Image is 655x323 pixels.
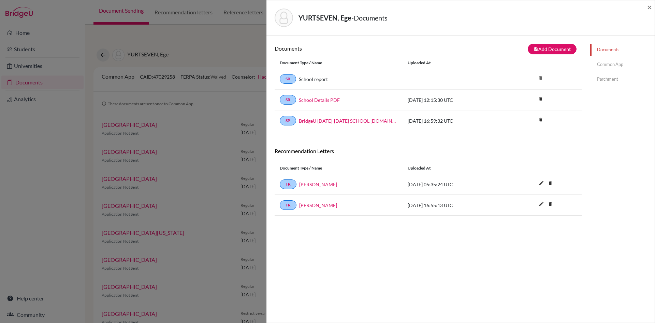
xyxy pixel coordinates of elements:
[536,198,547,209] i: edit
[536,178,547,189] button: edit
[299,14,351,22] strong: YURTSEVEN, Ege
[647,2,652,12] span: ×
[403,60,505,66] div: Uploaded at
[545,178,555,188] i: delete
[299,181,337,188] a: [PERSON_NAME]
[280,179,296,189] a: TR
[536,73,546,83] i: delete
[545,199,555,209] i: delete
[280,116,296,125] a: SP
[536,199,547,210] button: edit
[536,177,547,188] i: edit
[408,181,453,187] span: [DATE] 05:35:24 UTC
[403,165,505,171] div: Uploaded at
[536,115,546,125] i: delete
[299,96,340,104] a: School Details PDF
[545,179,555,188] a: delete
[534,47,538,52] i: note_add
[299,117,397,124] a: BridgeU [DATE]-[DATE] SCHOOL [DOMAIN_NAME]_wide
[275,60,403,66] div: Document Type / Name
[536,94,546,104] i: delete
[351,14,388,22] span: - Documents
[590,44,655,56] a: Documents
[590,73,655,85] a: Parchment
[275,45,428,52] h6: Documents
[403,96,505,104] div: [DATE] 12:15:30 UTC
[280,200,296,210] a: TR
[299,76,328,83] a: School report
[275,148,582,154] h6: Recommendation Letters
[545,200,555,209] a: delete
[647,3,652,11] button: Close
[280,74,296,84] a: SR
[408,202,453,208] span: [DATE] 16:55:13 UTC
[280,95,296,105] a: SR
[536,116,546,125] a: delete
[590,58,655,70] a: Common App
[403,117,505,124] div: [DATE] 16:59:32 UTC
[299,202,337,209] a: [PERSON_NAME]
[528,44,577,54] button: note_addAdd Document
[536,95,546,104] a: delete
[275,165,403,171] div: Document Type / Name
